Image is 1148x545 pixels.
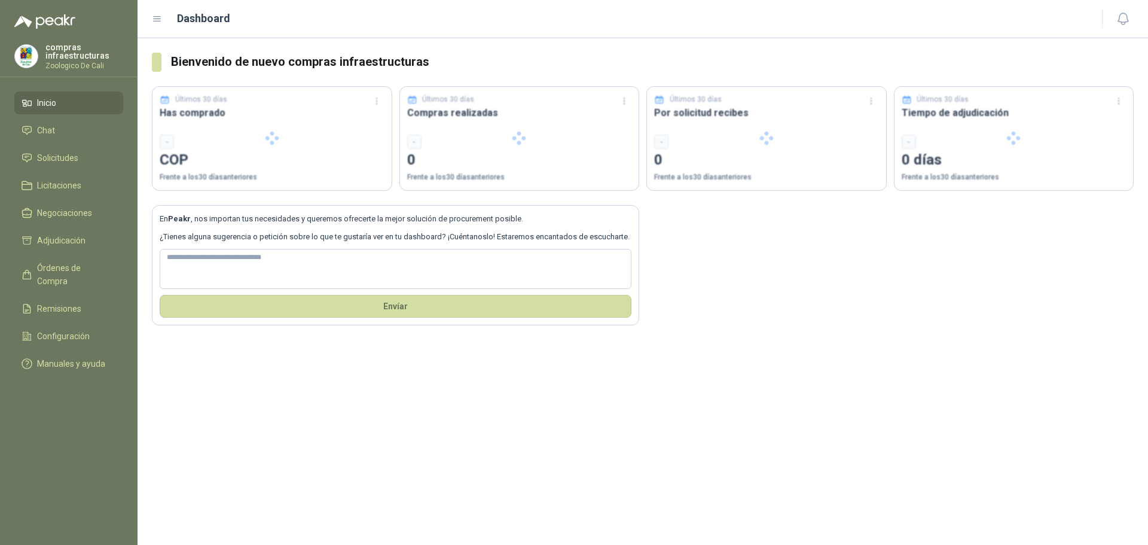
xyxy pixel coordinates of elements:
img: Logo peakr [14,14,75,29]
a: Solicitudes [14,147,123,169]
a: Remisiones [14,297,123,320]
h1: Dashboard [177,10,230,27]
a: Chat [14,119,123,142]
a: Órdenes de Compra [14,257,123,293]
h3: Bienvenido de nuevo compras infraestructuras [171,53,1134,71]
p: compras infraestructuras [45,43,123,60]
span: Solicitudes [37,151,78,165]
span: Negociaciones [37,206,92,220]
span: Remisiones [37,302,81,315]
button: Envíar [160,295,631,318]
span: Inicio [37,96,56,109]
a: Configuración [14,325,123,348]
a: Manuales y ayuda [14,352,123,375]
span: Licitaciones [37,179,81,192]
b: Peakr [168,214,191,223]
span: Órdenes de Compra [37,261,112,288]
span: Manuales y ayuda [37,357,105,370]
span: Configuración [37,330,90,343]
a: Licitaciones [14,174,123,197]
p: Zoologico De Cali [45,62,123,69]
p: En , nos importan tus necesidades y queremos ofrecerte la mejor solución de procurement posible. [160,213,631,225]
span: Chat [37,124,55,137]
p: ¿Tienes alguna sugerencia o petición sobre lo que te gustaría ver en tu dashboard? ¡Cuéntanoslo! ... [160,231,631,243]
span: Adjudicación [37,234,86,247]
img: Company Logo [15,45,38,68]
a: Adjudicación [14,229,123,252]
a: Negociaciones [14,202,123,224]
a: Inicio [14,92,123,114]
